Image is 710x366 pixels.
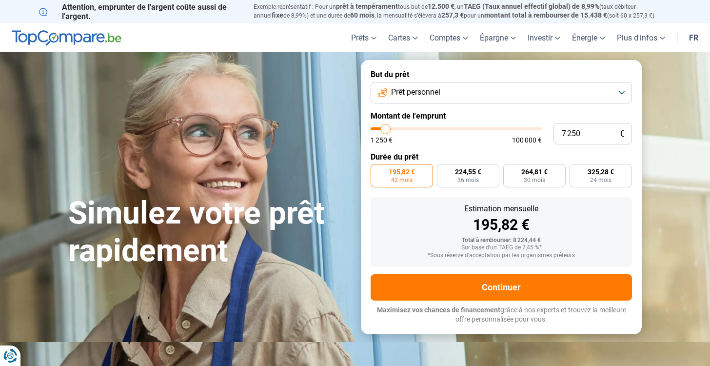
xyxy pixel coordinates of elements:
span: 224,55 € [455,168,481,175]
span: 42 mois [391,177,413,183]
a: Énergie [566,23,611,52]
div: Estimation mensuelle [378,205,624,213]
img: TopCompare [12,30,121,46]
span: 36 mois [457,177,479,183]
span: 1 250 € [371,137,393,143]
span: 30 mois [524,177,545,183]
span: TAEG (Taux annuel effectif global) de 8,99% [464,2,599,10]
span: 195,82 € [389,168,415,175]
span: € [620,130,624,138]
h1: Simulez votre prêt rapidement [68,195,349,270]
label: Durée du prêt [371,152,632,162]
span: 257,3 € [441,11,464,19]
div: *Sous réserve d'acceptation par les organismes prêteurs [378,252,624,259]
span: 264,81 € [521,168,548,175]
p: grâce à nos experts et trouvez la meilleure offre personnalisée pour vous. [371,305,632,325]
span: 12.500 € [428,2,454,10]
p: Exemple représentatif : Pour un tous but de , un (taux débiteur annuel de 8,99%) et une durée de ... [254,2,671,20]
span: Prêt personnel [391,87,440,98]
a: Prêts [345,23,382,52]
a: Cartes [382,23,424,52]
a: Épargne [474,23,522,52]
span: 24 mois [590,177,611,183]
a: Plus d'infos [611,23,671,52]
span: prêt à tempérament [336,2,398,10]
span: 60 mois [350,11,375,19]
button: Continuer [371,274,632,301]
span: 100 000 € [512,137,542,143]
span: fixe [272,11,283,19]
a: fr [683,23,704,52]
div: Total à rembourser: 8 224,44 € [378,237,624,244]
span: 325,28 € [588,168,614,175]
a: Comptes [424,23,474,52]
a: Investir [522,23,566,52]
label: Montant de l'emprunt [371,111,632,121]
button: Prêt personnel [371,82,632,103]
p: Attention, emprunter de l'argent coûte aussi de l'argent. [39,2,242,21]
div: 195,82 € [378,218,624,232]
label: But du prêt [371,70,632,79]
span: Maximisez vos chances de financement [377,306,500,314]
div: Sur base d'un TAEG de 7,45 %* [378,244,624,251]
span: montant total à rembourser de 15.438 € [484,11,607,19]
